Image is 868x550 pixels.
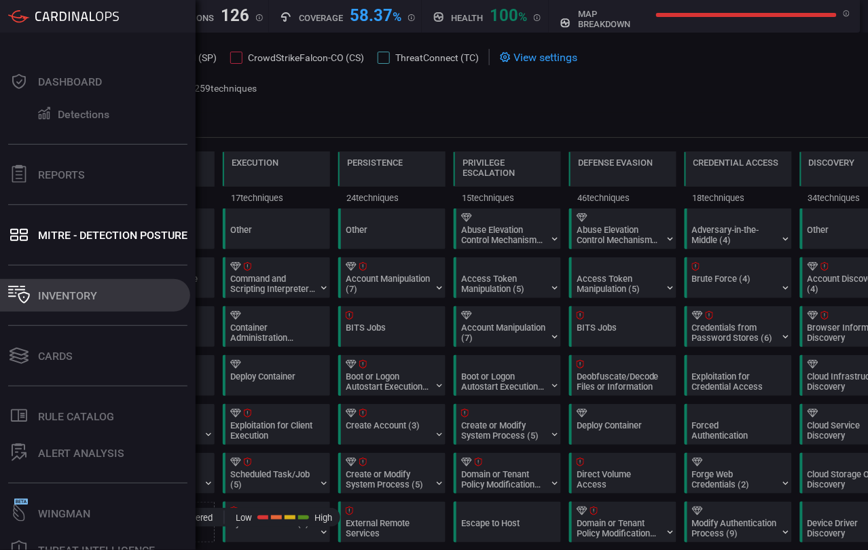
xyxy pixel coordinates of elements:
div: Dashboard [38,75,102,88]
div: Reports [38,168,85,181]
div: T1610: Deploy Container [569,404,676,445]
span: High [314,513,332,523]
div: T1078: Valid Accounts [107,453,215,494]
div: T1548: Abuse Elevation Control Mechanism [569,208,676,249]
div: Create or Modify System Process (5) [461,420,546,441]
div: T1569: System Services [223,502,330,543]
div: Rule Catalog [38,410,114,423]
div: Deobfuscate/Decode Files or Information [577,371,662,392]
div: T1053: Scheduled Task/Job [223,453,330,494]
div: Credential Access [693,158,779,168]
div: Other [223,208,330,249]
div: Execution [232,158,278,168]
div: T1212: Exploitation for Credential Access [685,355,792,396]
div: 100 [490,6,528,22]
div: T1189: Drive-by Compromise [107,257,215,298]
div: T1606: Forge Web Credentials [685,453,792,494]
p: Showing 259 / 259 techniques [137,83,257,94]
div: 15 techniques [454,187,561,208]
div: 17 techniques [223,187,330,208]
div: T1140: Deobfuscate/Decode Files or Information [569,355,676,396]
span: % [519,10,528,24]
div: Brute Force (4) [692,274,777,294]
div: Privilege Escalation [463,158,552,178]
div: Credentials from Password Stores (6) [692,323,777,343]
div: ALERT ANALYSIS [38,447,124,460]
span: Low [236,513,252,523]
div: Boot or Logon Autostart Execution (14) [346,371,431,392]
div: T1547: Boot or Logon Autostart Execution [454,355,561,396]
div: T1555: Credentials from Password Stores [685,306,792,347]
div: BITS Jobs [346,323,431,343]
div: T1197: BITS Jobs [338,306,446,347]
div: Domain or Tenant Policy Modification (2) [461,469,546,490]
div: TA0006: Credential Access [685,151,792,208]
div: Other [346,225,431,245]
div: Scheduled Task/Job (5) [230,469,315,490]
h5: Coverage [299,13,343,23]
div: T1190: Exploit Public-Facing Application [107,306,215,347]
div: TA0002: Execution [223,151,330,208]
div: TA0003: Persistence [338,151,446,208]
h5: Health [452,13,484,23]
div: Defense Evasion [578,158,653,168]
div: Direct Volume Access [577,469,662,490]
span: View settings [513,51,577,64]
div: Exploitation for Credential Access [692,371,777,392]
div: Cards [38,350,73,363]
div: Escape to Host [461,518,546,538]
div: T1611: Escape to Host [454,502,561,543]
div: T1098: Account Manipulation [454,306,561,347]
div: Command and Scripting Interpreter (12) [230,274,315,294]
div: T1556: Modify Authentication Process [685,502,792,543]
span: ThreatConnect (TC) [395,52,479,63]
div: T1484: Domain or Tenant Policy Modification [569,502,676,543]
div: Account Manipulation (7) [346,274,431,294]
div: Abuse Elevation Control Mechanism (6) [461,225,546,245]
div: T1548: Abuse Elevation Control Mechanism [454,208,561,249]
div: T1197: BITS Jobs [569,306,676,347]
div: TA0004: Privilege Escalation [454,151,561,208]
div: T1547: Boot or Logon Autostart Execution [338,355,446,396]
div: T1134: Access Token Manipulation [569,257,676,298]
div: Create or Modify System Process (5) [346,469,431,490]
div: Container Administration Command [230,323,315,343]
div: Deploy Container [230,371,315,392]
div: 18 techniques [685,187,792,208]
button: ThreatConnect (TC) [378,50,479,64]
div: Exploitation for Client Execution [230,420,315,441]
div: T1543: Create or Modify System Process [454,404,561,445]
div: T1557: Adversary-in-the-Middle [685,208,792,249]
div: Discovery [809,158,855,168]
div: Boot or Logon Autostart Execution (14) [461,371,546,392]
div: TA0005: Defense Evasion [569,151,676,208]
button: CrowdStrikeFalcon-CO (CS) [230,50,364,64]
div: Wingman [38,507,90,520]
span: CrowdStrikeFalcon-CO (CS) [248,52,364,63]
div: 46 techniques [569,187,676,208]
div: T1133: External Remote Services [107,355,215,396]
div: External Remote Services [346,518,431,538]
div: 58.37 [350,6,401,22]
div: T1610: Deploy Container [223,355,330,396]
div: T1110: Brute Force [685,257,792,298]
div: T1566: Phishing [107,404,215,445]
div: T1484: Domain or Tenant Policy Modification [454,453,561,494]
div: T1006: Direct Volume Access [569,453,676,494]
div: Deploy Container [577,420,662,441]
div: T1098: Account Manipulation [338,257,446,298]
span: % [393,10,401,24]
div: Persistence [347,158,403,168]
div: Other [230,225,315,245]
div: Abuse Elevation Control Mechanism (6) [577,225,662,245]
div: Other [338,208,446,249]
div: T1059: Command and Scripting Interpreter [223,257,330,298]
div: Forced Authentication [692,420,777,441]
div: Create Account (3) [346,420,431,441]
div: T1203: Exploitation for Client Execution [223,404,330,445]
div: Other [107,208,215,249]
div: Account Manipulation (7) [461,323,546,343]
div: T1543: Create or Modify System Process [338,453,446,494]
div: T1609: Container Administration Command [223,306,330,347]
div: T1134: Access Token Manipulation [454,257,561,298]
